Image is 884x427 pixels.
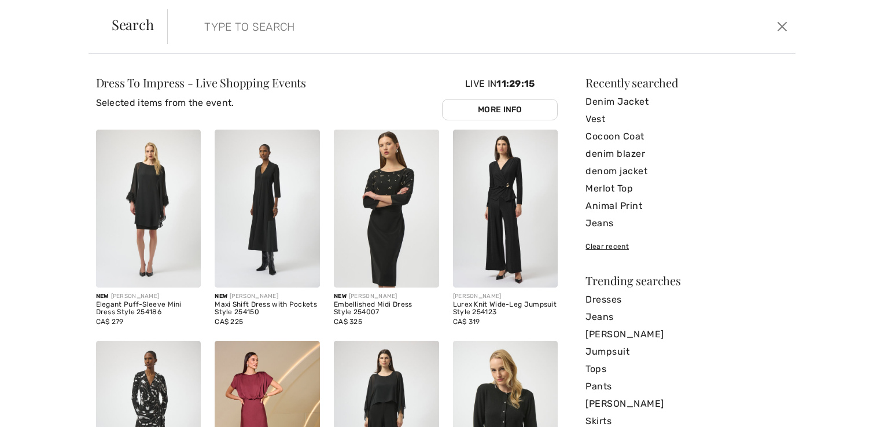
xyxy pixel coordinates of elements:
[585,215,788,232] a: Jeans
[585,241,788,252] div: Clear recent
[585,180,788,197] a: Merlot Top
[585,395,788,413] a: [PERSON_NAME]
[585,145,788,163] a: denim blazer
[585,197,788,215] a: Animal Print
[585,111,788,128] a: Vest
[453,318,480,326] span: CA$ 319
[585,326,788,343] a: [PERSON_NAME]
[196,9,629,44] input: TYPE TO SEARCH
[96,301,201,317] div: Elegant Puff-Sleeve Mini Dress Style 254186
[215,130,320,288] img: Maxi Shift Dress with Pockets Style 254150. Black
[773,17,791,36] button: Close
[26,8,50,19] span: Help
[585,77,788,89] div: Recently searched
[442,99,558,120] a: More Info
[453,301,558,317] div: Lurex Knit Wide-Leg Jumpsuit Style 254123
[96,130,201,288] img: Elegant Puff-Sleeve Mini Dress Style 254186. Black
[585,343,788,360] a: Jumpsuit
[442,77,558,120] div: Live In
[585,128,788,145] a: Cocoon Coat
[334,130,439,288] img: Embellished Midi Dress Style 254007. Black
[496,78,535,89] span: 11:29:15
[453,130,558,288] img: Lurex Knit Wide-Leg Jumpsuit Style 254123. Deep cherry
[585,308,788,326] a: Jeans
[96,318,124,326] span: CA$ 279
[96,75,306,90] span: Dress To Impress - Live Shopping Events
[453,292,558,301] div: [PERSON_NAME]
[585,93,788,111] a: Denim Jacket
[334,301,439,317] div: Embellished Midi Dress Style 254007
[334,293,347,300] span: New
[215,292,320,301] div: [PERSON_NAME]
[585,378,788,395] a: Pants
[96,293,109,300] span: New
[215,318,243,326] span: CA$ 225
[215,301,320,317] div: Maxi Shift Dress with Pockets Style 254150
[334,292,439,301] div: [PERSON_NAME]
[96,292,201,301] div: [PERSON_NAME]
[585,275,788,286] div: Trending searches
[585,291,788,308] a: Dresses
[585,163,788,180] a: denom jacket
[585,360,788,378] a: Tops
[96,96,306,110] p: Selected items from the event.
[112,17,154,31] span: Search
[334,318,362,326] span: CA$ 325
[215,293,227,300] span: New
